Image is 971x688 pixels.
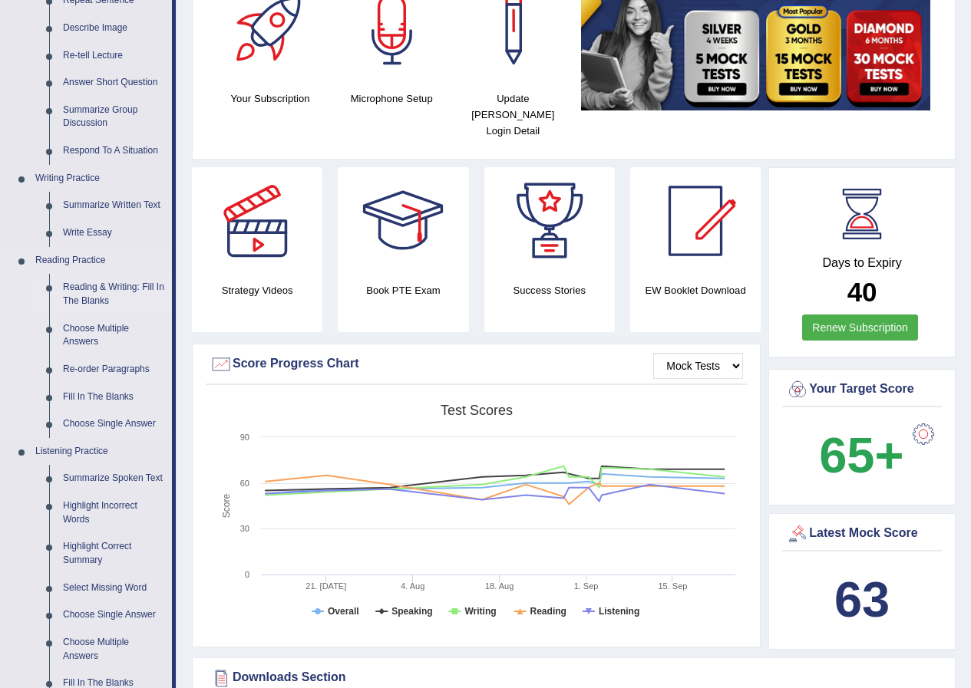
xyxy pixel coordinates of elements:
[56,533,172,574] a: Highlight Correct Summary
[802,314,918,341] a: Renew Subscription
[240,479,249,488] text: 60
[834,571,890,627] b: 63
[401,581,424,591] tspan: 4. Aug
[819,427,903,483] b: 65+
[786,256,938,270] h4: Days to Expiry
[338,282,468,298] h4: Book PTE Exam
[786,522,938,545] div: Latest Mock Score
[240,433,249,442] text: 90
[210,353,743,376] div: Score Progress Chart
[56,97,172,137] a: Summarize Group Discussion
[328,606,359,617] tspan: Overall
[28,438,172,466] a: Listening Practice
[56,410,172,438] a: Choose Single Answer
[56,315,172,356] a: Choose Multiple Answers
[56,137,172,165] a: Respond To A Situation
[56,219,172,247] a: Write Essay
[56,574,172,602] a: Select Missing Word
[339,91,444,107] h4: Microphone Setup
[460,91,566,139] h4: Update [PERSON_NAME] Login Detail
[245,570,249,579] text: 0
[484,282,615,298] h4: Success Stories
[306,581,346,591] tspan: 21. [DATE]
[56,42,172,70] a: Re-tell Lecture
[240,524,249,533] text: 30
[28,165,172,193] a: Writing Practice
[786,378,938,401] div: Your Target Score
[464,606,496,617] tspan: Writing
[391,606,432,617] tspan: Speaking
[56,69,172,97] a: Answer Short Question
[574,581,599,591] tspan: 1. Sep
[56,601,172,629] a: Choose Single Answer
[56,384,172,411] a: Fill In The Blanks
[56,465,172,492] a: Summarize Spoken Text
[192,282,322,298] h4: Strategy Videos
[56,192,172,219] a: Summarize Written Text
[599,606,639,617] tspan: Listening
[530,606,566,617] tspan: Reading
[56,629,172,670] a: Choose Multiple Answers
[847,277,877,307] b: 40
[56,15,172,42] a: Describe Image
[659,581,688,591] tspan: 15. Sep
[485,581,514,591] tspan: 18. Aug
[56,356,172,384] a: Re-order Paragraphs
[217,91,323,107] h4: Your Subscription
[56,492,172,533] a: Highlight Incorrect Words
[630,282,761,298] h4: EW Booklet Download
[28,247,172,275] a: Reading Practice
[56,274,172,314] a: Reading & Writing: Fill In The Blanks
[441,403,513,418] tspan: Test scores
[221,494,232,518] tspan: Score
